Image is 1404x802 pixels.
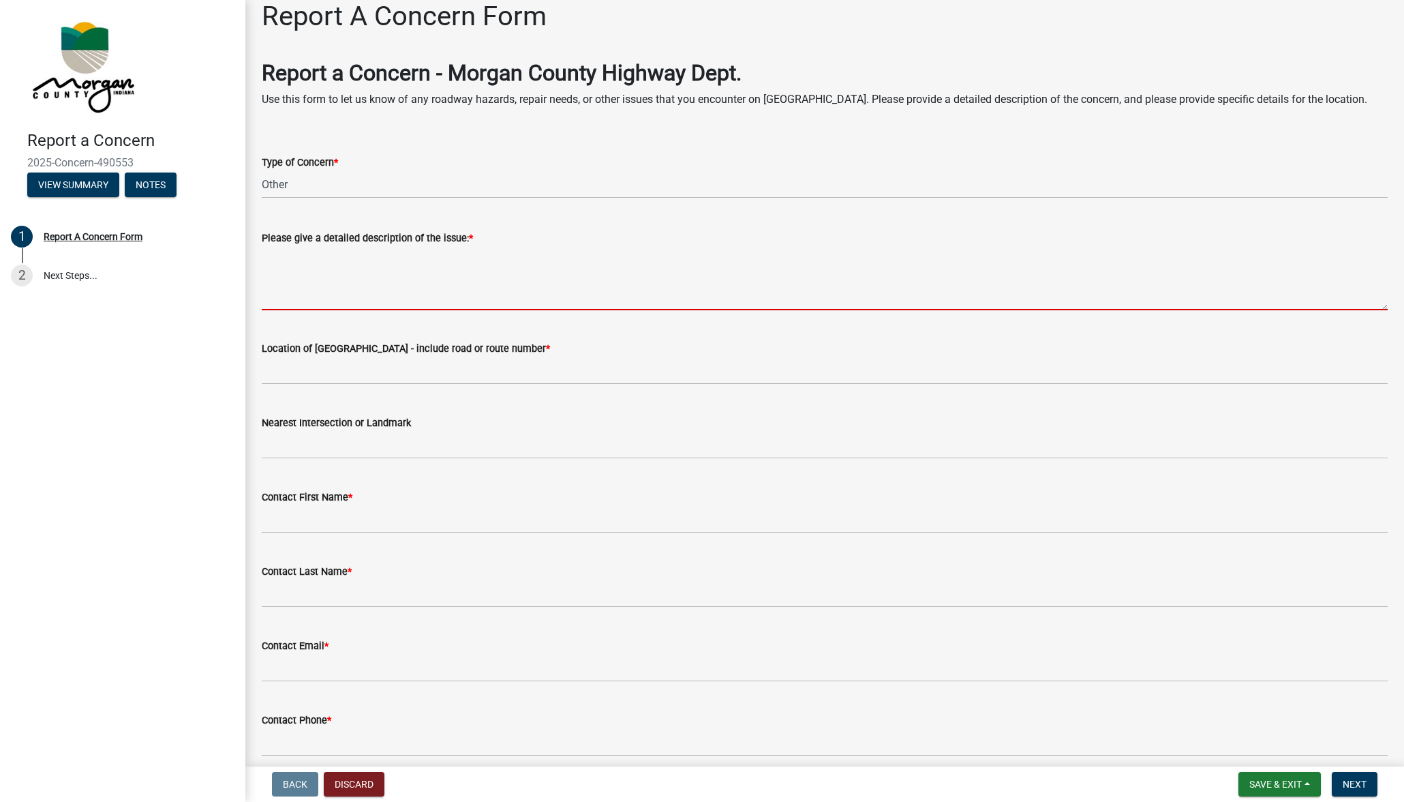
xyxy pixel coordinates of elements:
[262,91,1388,108] p: Use this form to let us know of any roadway hazards, repair needs, or other issues that you encou...
[1238,772,1321,797] button: Save & Exit
[262,158,338,168] label: Type of Concern
[262,716,331,726] label: Contact Phone
[272,772,318,797] button: Back
[262,234,473,243] label: Please give a detailed description of the issue:
[262,642,329,651] label: Contact Email
[262,419,411,428] label: Nearest Intersection or Landmark
[11,265,33,286] div: 2
[27,131,234,151] h4: Report a Concern
[262,493,352,503] label: Contact First Name
[324,772,384,797] button: Discard
[11,226,33,248] div: 1
[27,156,218,169] span: 2025-Concern-490553
[1343,779,1367,790] span: Next
[1332,772,1377,797] button: Next
[27,14,137,117] img: Morgan County, Indiana
[125,173,177,197] button: Notes
[262,344,550,354] label: Location of [GEOGRAPHIC_DATA] - include road or route number
[44,232,142,241] div: Report A Concern Form
[125,180,177,191] wm-modal-confirm: Notes
[262,60,742,86] strong: Report a Concern - Morgan County Highway Dept.
[262,567,352,577] label: Contact Last Name
[283,779,307,790] span: Back
[1249,779,1302,790] span: Save & Exit
[27,173,119,197] button: View Summary
[27,180,119,191] wm-modal-confirm: Summary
